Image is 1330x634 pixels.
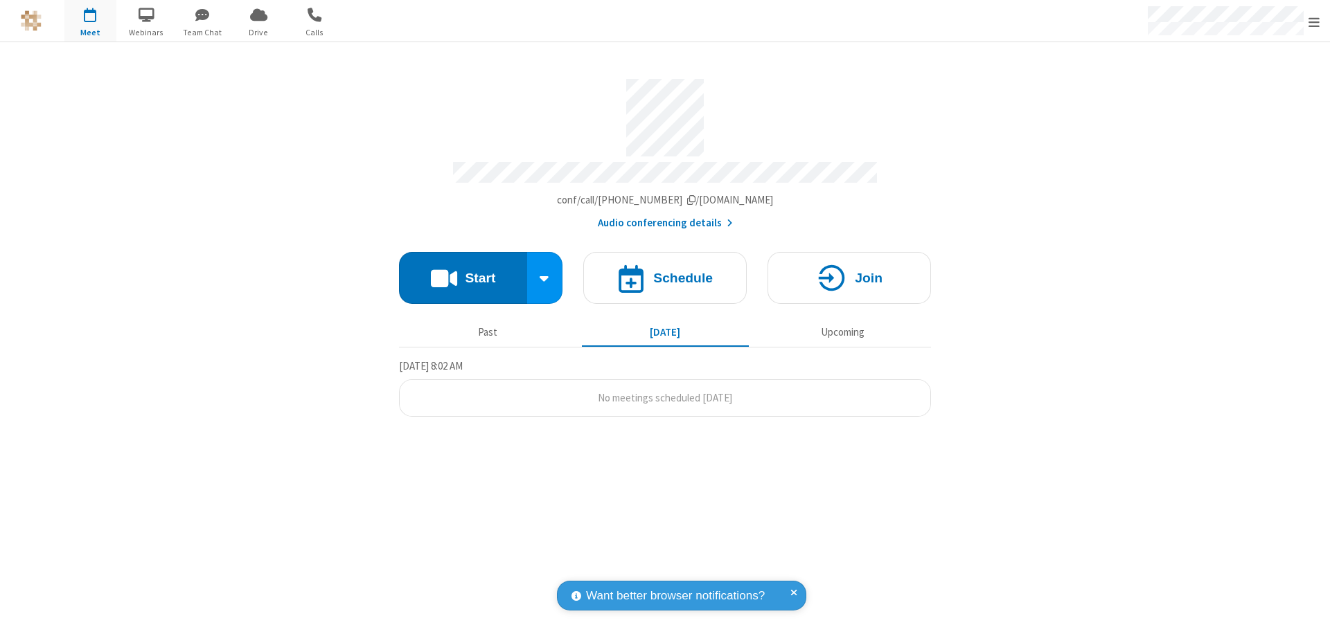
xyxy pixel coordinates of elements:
[582,319,749,345] button: [DATE]
[598,391,732,404] span: No meetings scheduled [DATE]
[557,192,774,208] button: Copy my meeting room linkCopy my meeting room link
[465,271,495,284] h4: Start
[759,319,926,345] button: Upcoming
[399,359,463,372] span: [DATE] 8:02 AM
[527,252,563,304] div: Start conference options
[598,215,733,231] button: Audio conferencing details
[583,252,747,304] button: Schedule
[233,26,285,39] span: Drive
[121,26,172,39] span: Webinars
[177,26,229,39] span: Team Chat
[405,319,571,345] button: Past
[21,10,42,31] img: QA Selenium DO NOT DELETE OR CHANGE
[399,358,931,417] section: Today's Meetings
[64,26,116,39] span: Meet
[557,193,774,206] span: Copy my meeting room link
[289,26,341,39] span: Calls
[399,252,527,304] button: Start
[768,252,931,304] button: Join
[855,271,883,284] h4: Join
[653,271,713,284] h4: Schedule
[399,69,931,231] section: Account details
[586,587,765,605] span: Want better browser notifications?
